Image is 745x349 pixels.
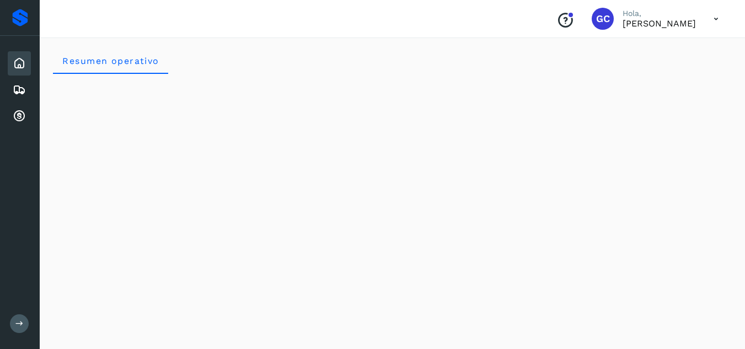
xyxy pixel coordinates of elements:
p: Hola, [623,9,696,18]
div: Embarques [8,78,31,102]
span: Resumen operativo [62,56,159,66]
p: Genaro Cortez Godínez [623,18,696,29]
div: Cuentas por cobrar [8,104,31,128]
div: Inicio [8,51,31,76]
